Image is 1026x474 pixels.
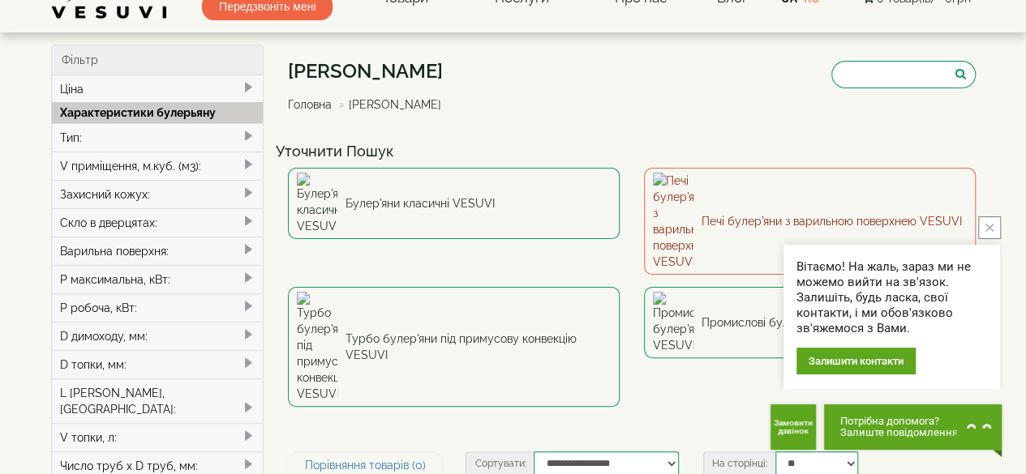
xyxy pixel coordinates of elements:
[824,404,1002,450] button: Chat button
[644,287,976,358] a: Промислові булер'яни VESUVI Промислові булер'яни VESUVI
[840,427,958,438] span: Залиште повідомлення
[52,265,264,293] div: P максимальна, кВт:
[297,292,337,402] img: Турбо булер'яни під примусову конвекцію VESUVI
[288,287,620,407] a: Турбо булер'яни під примусову конвекцію VESUVI Турбо булер'яни під примусову конвекцію VESUVI
[52,293,264,322] div: P робоча, кВт:
[771,404,816,450] button: Get Call button
[288,61,453,82] h1: [PERSON_NAME]
[52,237,264,265] div: Варильна поверхня:
[52,350,264,378] div: D топки, мм:
[335,96,441,113] li: [PERSON_NAME]
[840,416,958,427] span: Потрібна допомога?
[288,168,620,239] a: Булер'яни класичні VESUVI Булер'яни класичні VESUVI
[288,98,332,111] a: Головна
[52,208,264,237] div: Скло в дверцятах:
[978,216,1001,239] button: close button
[52,180,264,208] div: Захисний кожух:
[52,322,264,350] div: D димоходу, мм:
[276,143,988,160] h4: Уточнити Пошук
[796,259,987,336] div: Вітаємо! На жаль, зараз ми не можемо вийти на зв'язок. Залишіть, будь ласка, свої контакти, і ми ...
[52,423,264,451] div: V топки, л:
[774,419,813,435] span: Замовити дзвінок
[52,123,264,152] div: Тип:
[644,168,976,275] a: Печі булер'яни з варильною поверхнею VESUVI Печі булер'яни з варильною поверхнею VESUVI
[52,102,264,123] div: Характеристики булерьяну
[796,348,916,374] div: Залишити контакти
[653,173,693,270] img: Печі булер'яни з варильною поверхнею VESUVI
[52,75,264,103] div: Ціна
[653,292,693,353] img: Промислові булер'яни VESUVI
[297,173,337,234] img: Булер'яни класичні VESUVI
[52,378,264,423] div: L [PERSON_NAME], [GEOGRAPHIC_DATA]:
[52,152,264,180] div: V приміщення, м.куб. (м3):
[52,45,264,75] div: Фільтр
